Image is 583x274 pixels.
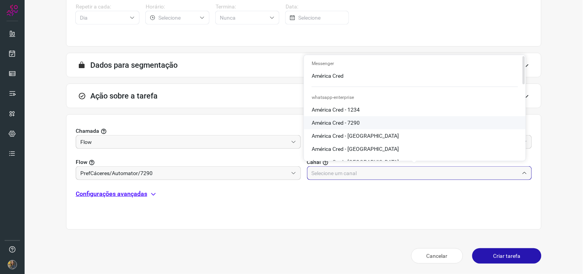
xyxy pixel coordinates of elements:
[312,146,399,152] span: América Cred - [GEOGRAPHIC_DATA]
[80,167,288,180] input: Você precisa criar/selecionar um Projeto.
[312,159,399,165] span: America Cred - [GEOGRAPHIC_DATA]
[90,60,178,70] h3: Dados para segmentação
[298,11,344,24] input: Selecione
[286,3,349,11] label: Data:
[158,11,196,24] input: Selecione
[312,73,344,79] span: América Cred
[80,11,126,24] input: Selecione
[307,158,321,166] span: Canal
[76,189,147,199] p: Configurações avançadas
[7,5,18,16] img: Logo
[312,107,360,113] span: América Cred - 1234
[472,248,541,264] button: Criar tarefa
[76,158,87,166] span: Flow
[90,91,158,100] h3: Ação sobre a tarefa
[411,248,463,264] button: Cancelar
[76,3,140,11] label: Repetir a cada:
[8,260,17,269] img: 7a73bbd33957484e769acd1c40d0590e.JPG
[76,127,99,135] span: Chamada
[304,58,526,69] li: Messenger
[216,3,279,11] label: Termina:
[312,167,519,180] input: Selecione um canal
[80,135,288,149] input: Selecionar projeto
[146,3,209,11] label: Horário:
[220,11,266,24] input: Selecione
[312,120,360,126] span: América Cred - 7290
[304,92,526,103] li: whatsapp-enterprise
[312,133,399,139] span: América Cred - [GEOGRAPHIC_DATA]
